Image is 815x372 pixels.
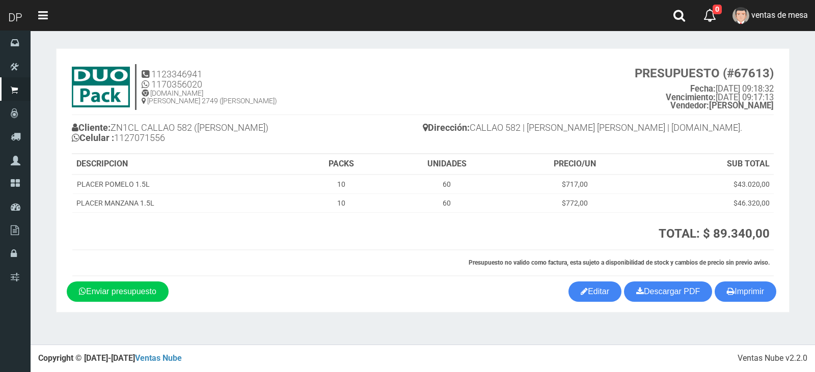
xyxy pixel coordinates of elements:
[509,175,641,194] td: $717,00
[72,154,297,175] th: DESCRIPCION
[142,69,277,90] h4: 1123346941 1170356020
[568,281,621,302] a: Editar
[297,193,385,212] td: 10
[72,175,297,194] td: PLACER POMELO 1.5L
[624,281,712,302] a: Descargar PDF
[469,259,770,266] strong: Presupuesto no valido como factura, esta sujeto a disponibilidad de stock y cambios de precio sin...
[385,154,509,175] th: UNIDADES
[423,120,774,138] h4: CALLAO 582 | [PERSON_NAME] [PERSON_NAME] | [DOMAIN_NAME].
[635,67,774,110] small: [DATE] 09:18:32 [DATE] 09:17:13
[72,67,130,107] img: 9k=
[666,93,716,102] strong: Vencimiento:
[641,193,774,212] td: $46.320,00
[385,193,509,212] td: 60
[659,226,770,241] strong: TOTAL: $ 89.340,00
[67,281,169,302] a: Enviar presupuesto
[713,5,722,14] span: 0
[690,84,716,94] strong: Fecha:
[72,193,297,212] td: PLACER MANZANA 1.5L
[751,10,808,20] span: ventas de mesa
[86,287,156,296] span: Enviar presupuesto
[385,175,509,194] td: 60
[297,154,385,175] th: PACKS
[732,7,749,24] img: User Image
[738,353,807,364] div: Ventas Nube v2.2.0
[635,66,774,80] strong: PRESUPUESTO (#67613)
[509,154,641,175] th: PRECIO/UN
[509,193,641,212] td: $772,00
[135,353,182,363] a: Ventas Nube
[297,175,385,194] td: 10
[38,353,182,363] strong: Copyright © [DATE]-[DATE]
[72,132,114,143] b: Celular :
[423,122,470,133] b: Dirección:
[72,120,423,148] h4: ZN1CL CALLAO 582 ([PERSON_NAME]) 1127071556
[641,154,774,175] th: SUB TOTAL
[715,281,776,302] button: Imprimir
[641,175,774,194] td: $43.020,00
[72,122,111,133] b: Cliente:
[670,101,774,110] b: [PERSON_NAME]
[142,90,277,105] h5: [DOMAIN_NAME] [PERSON_NAME] 2749 ([PERSON_NAME])
[670,101,709,110] strong: Vendedor:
